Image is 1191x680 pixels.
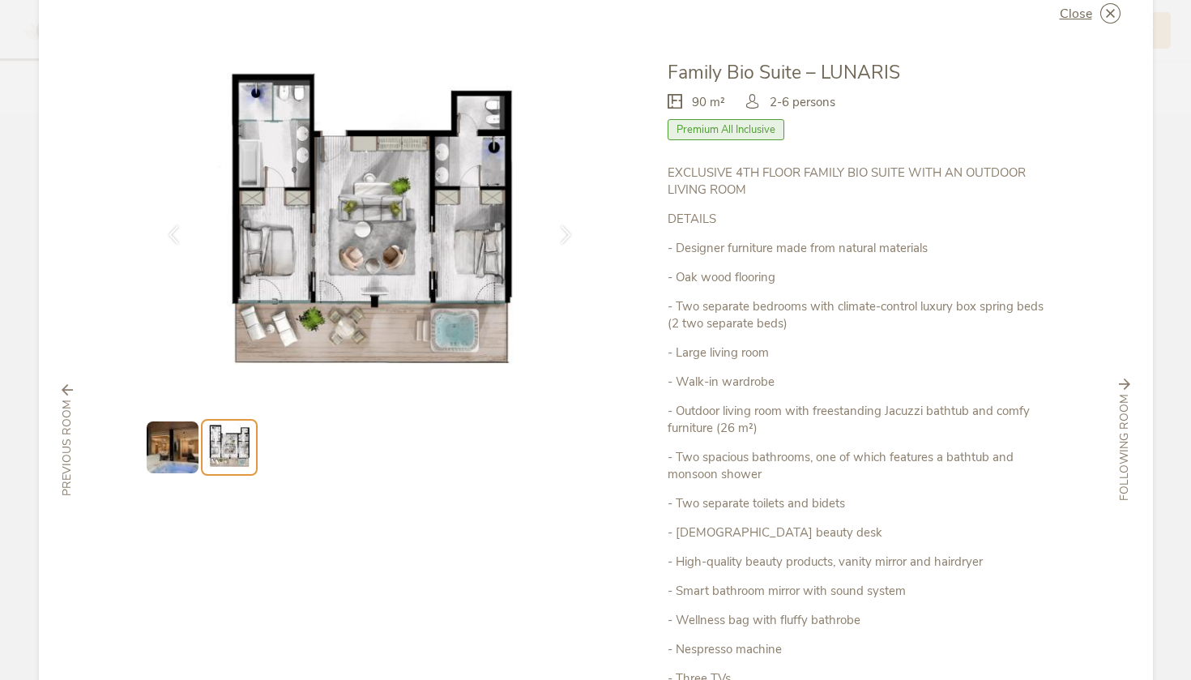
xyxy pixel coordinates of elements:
[668,554,1047,571] p: - High-quality beauty products, vanity mirror and hairdryer
[59,400,75,496] span: previous room
[1116,394,1133,501] span: following room
[205,423,254,472] img: Preview
[668,269,1047,286] p: - Oak wood flooring
[144,60,596,399] img: Family Bio Suite – LUNARIS
[668,165,1047,199] p: EXCLUSIVE 4TH FLOOR FAMILY BIO SUITE WITH AN OUTDOOR LIVING ROOM
[668,524,1047,541] p: - [DEMOGRAPHIC_DATA] beauty desk
[668,612,1047,629] p: - Wellness bag with fluffy bathrobe
[668,403,1047,437] p: - Outdoor living room with freestanding Jacuzzi bathtub and comfy furniture (26 m²)
[668,211,1047,228] p: DETAILS
[668,344,1047,361] p: - Large living room
[668,495,1047,512] p: - Two separate toilets and bidets
[668,240,1047,257] p: - Designer furniture made from natural materials
[668,449,1047,483] p: - Two spacious bathrooms, one of which features a bathtub and monsoon shower
[147,421,198,473] img: Preview
[668,119,784,140] span: Premium All Inclusive
[668,298,1047,332] p: - Two separate bedrooms with climate-control luxury box spring beds (2 two separate beds)
[668,583,1047,600] p: - Smart bathroom mirror with sound system
[668,374,1047,391] p: - Walk-in wardrobe
[668,641,1047,658] p: - Nespresso machine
